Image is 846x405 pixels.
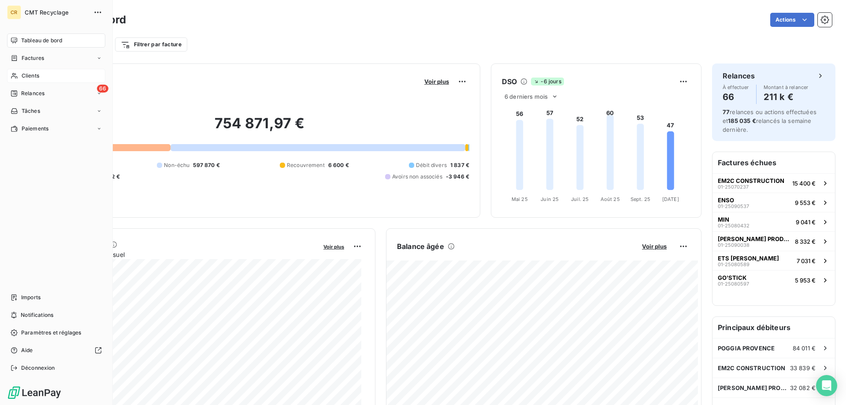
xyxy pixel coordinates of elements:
span: EM2C CONSTRUCTION [718,364,786,372]
span: Voir plus [424,78,449,85]
span: POGGIA PROVENCE [718,345,775,352]
span: 7 031 € [797,257,816,264]
span: 15 400 € [792,180,816,187]
span: 84 011 € [793,345,816,352]
span: relances ou actions effectuées et relancés la semaine dernière. [723,108,816,133]
button: ENSO01-250905379 553 € [712,193,835,212]
span: ENSO [718,197,734,204]
span: 597 870 € [193,161,219,169]
span: 01-25080589 [718,262,750,267]
h6: Principaux débiteurs [712,317,835,338]
span: Chiffre d'affaires mensuel [50,250,317,259]
span: 66 [97,85,108,93]
span: 01-25070237 [718,184,749,189]
span: 01-25090537 [718,204,749,209]
span: 01-25080597 [718,281,749,286]
span: Paiements [22,125,48,133]
button: MIN01-250804329 041 € [712,212,835,231]
span: 01-25080432 [718,223,750,228]
span: CMT Recyclage [25,9,88,16]
button: Voir plus [639,242,669,250]
h6: Relances [723,71,755,81]
span: Imports [21,294,41,301]
span: 185 035 € [728,117,756,124]
span: 77 [723,108,730,115]
span: 8 332 € [795,238,816,245]
span: Aide [21,346,33,354]
span: -3 946 € [446,173,469,181]
span: EM2C CONSTRUCTION [718,177,784,184]
span: Tableau de bord [21,37,62,45]
button: Voir plus [422,78,452,85]
span: 5 953 € [795,277,816,284]
button: EM2C CONSTRUCTION01-2507023715 400 € [712,173,835,193]
span: Clients [22,72,39,80]
span: Déconnexion [21,364,55,372]
span: MIN [718,216,729,223]
span: Montant à relancer [764,85,809,90]
tspan: Juil. 25 [571,196,589,202]
span: Voir plus [323,244,344,250]
span: 33 839 € [790,364,816,372]
span: Notifications [21,311,53,319]
span: Paramètres et réglages [21,329,81,337]
span: Tâches [22,107,40,115]
button: [PERSON_NAME] PRODUCTION01-250900388 332 € [712,231,835,251]
h2: 754 871,97 € [50,115,469,141]
span: 9 041 € [796,219,816,226]
span: [PERSON_NAME] PRODUCTION [718,235,791,242]
span: Débit divers [416,161,447,169]
span: ETS [PERSON_NAME] [718,255,779,262]
span: Voir plus [642,243,667,250]
a: Aide [7,343,105,357]
span: 6 600 € [328,161,349,169]
span: 01-25090038 [718,242,750,248]
h4: 211 k € [764,90,809,104]
span: À effectuer [723,85,749,90]
button: Voir plus [321,242,347,250]
h6: Balance âgée [397,241,444,252]
span: -6 jours [531,78,564,85]
tspan: Sept. 25 [631,196,650,202]
span: Avoirs non associés [392,173,442,181]
span: 32 082 € [790,384,816,391]
tspan: Août 25 [601,196,620,202]
div: Open Intercom Messenger [816,375,837,396]
img: Logo LeanPay [7,386,62,400]
tspan: Mai 25 [512,196,528,202]
h4: 66 [723,90,749,104]
span: Factures [22,54,44,62]
span: [PERSON_NAME] PRODUCTION [718,384,790,391]
span: 6 derniers mois [505,93,548,100]
tspan: [DATE] [662,196,679,202]
span: GO'STICK [718,274,746,281]
div: CR [7,5,21,19]
h6: Factures échues [712,152,835,173]
button: ETS [PERSON_NAME]01-250805897 031 € [712,251,835,270]
tspan: Juin 25 [541,196,559,202]
h6: DSO [502,76,517,87]
span: 9 553 € [795,199,816,206]
button: GO'STICK01-250805975 953 € [712,270,835,290]
span: Non-échu [164,161,189,169]
span: 1 837 € [450,161,469,169]
span: Relances [21,89,45,97]
button: Filtrer par facture [115,37,187,52]
span: Recouvrement [287,161,325,169]
button: Actions [770,13,814,27]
